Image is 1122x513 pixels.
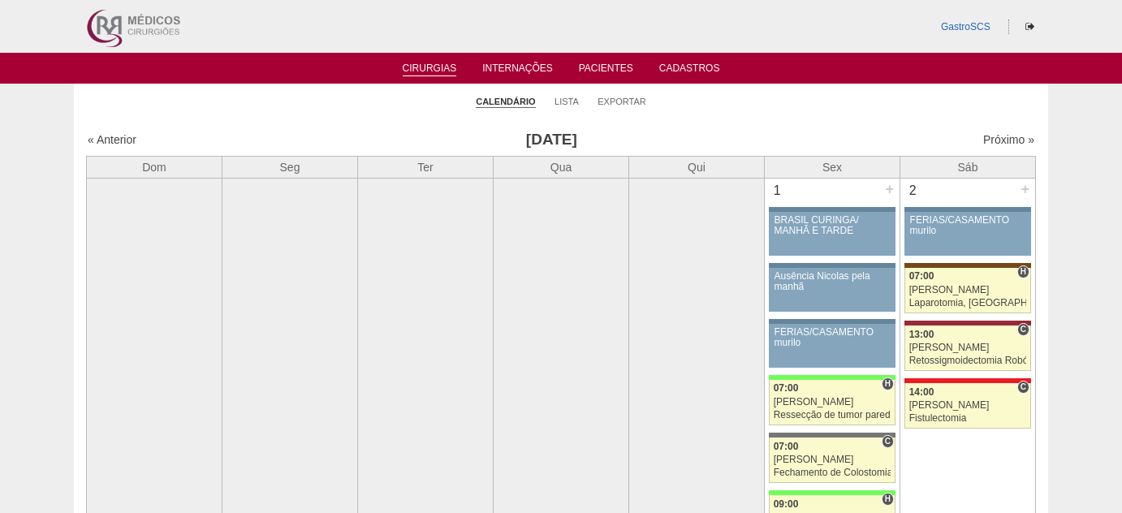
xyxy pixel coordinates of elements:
div: 2 [900,179,926,203]
a: Cadastros [659,63,720,79]
th: Qui [629,156,765,178]
a: Calendário [476,96,535,108]
a: Exportar [598,96,646,107]
div: [PERSON_NAME] [909,400,1027,411]
a: Lista [555,96,579,107]
a: H 07:00 [PERSON_NAME] Laparotomia, [GEOGRAPHIC_DATA], Drenagem, Bridas [904,268,1031,313]
th: Dom [87,156,222,178]
div: Key: Santa Joana [904,263,1031,268]
div: Key: Aviso [769,263,895,268]
div: [PERSON_NAME] [774,397,891,407]
a: C 14:00 [PERSON_NAME] Fistulectomia [904,383,1031,429]
div: Key: Assunção [904,378,1031,383]
a: Ausência Nicolas pela manhã [769,268,895,312]
span: Hospital [882,493,894,506]
th: Qua [494,156,629,178]
span: Consultório [882,435,894,448]
div: Key: Brasil [769,375,895,380]
a: GastroSCS [941,21,990,32]
div: Fistulectomia [909,413,1027,424]
div: [PERSON_NAME] [909,343,1027,353]
span: 14:00 [909,386,934,398]
span: Consultório [1017,323,1029,336]
a: Pacientes [579,63,633,79]
a: FÉRIAS/CASAMENTO murilo [769,324,895,368]
div: Laparotomia, [GEOGRAPHIC_DATA], Drenagem, Bridas [909,298,1027,308]
div: + [1018,179,1032,200]
div: Key: Sírio Libanês [904,321,1031,325]
a: Próximo » [983,133,1034,146]
div: Ausência Nicolas pela manhã [775,271,891,292]
th: Ter [358,156,494,178]
th: Sáb [900,156,1036,178]
div: Key: Brasil [769,490,895,495]
div: 1 [765,179,790,203]
th: Seg [222,156,358,178]
a: H 07:00 [PERSON_NAME] Ressecção de tumor parede abdominal pélvica [769,380,895,425]
span: 13:00 [909,329,934,340]
div: FÉRIAS/CASAMENTO murilo [775,327,891,348]
span: 09:00 [774,498,799,510]
span: Consultório [1017,381,1029,394]
a: BRASIL CURINGA/ MANHÃ E TARDE [769,212,895,256]
span: 07:00 [774,382,799,394]
span: 07:00 [774,441,799,452]
span: Hospital [1017,265,1029,278]
div: Key: Santa Catarina [769,433,895,438]
div: Ressecção de tumor parede abdominal pélvica [774,410,891,420]
h3: [DATE] [315,128,788,152]
span: Hospital [882,377,894,390]
a: C 13:00 [PERSON_NAME] Retossigmoidectomia Robótica [904,325,1031,371]
a: Cirurgias [403,63,457,76]
a: FÉRIAS/CASAMENTO murilo [904,212,1031,256]
a: C 07:00 [PERSON_NAME] Fechamento de Colostomia ou Enterostomia [769,438,895,483]
div: Key: Aviso [769,319,895,324]
div: Retossigmoidectomia Robótica [909,356,1027,366]
div: Key: Aviso [769,207,895,212]
div: [PERSON_NAME] [909,285,1027,295]
div: BRASIL CURINGA/ MANHÃ E TARDE [775,215,891,236]
div: Key: Aviso [904,207,1031,212]
div: Fechamento de Colostomia ou Enterostomia [774,468,891,478]
div: FÉRIAS/CASAMENTO murilo [910,215,1026,236]
a: Internações [482,63,553,79]
th: Sex [765,156,900,178]
div: [PERSON_NAME] [774,455,891,465]
span: 07:00 [909,270,934,282]
div: + [882,179,896,200]
a: « Anterior [88,133,136,146]
i: Sair [1025,22,1034,32]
